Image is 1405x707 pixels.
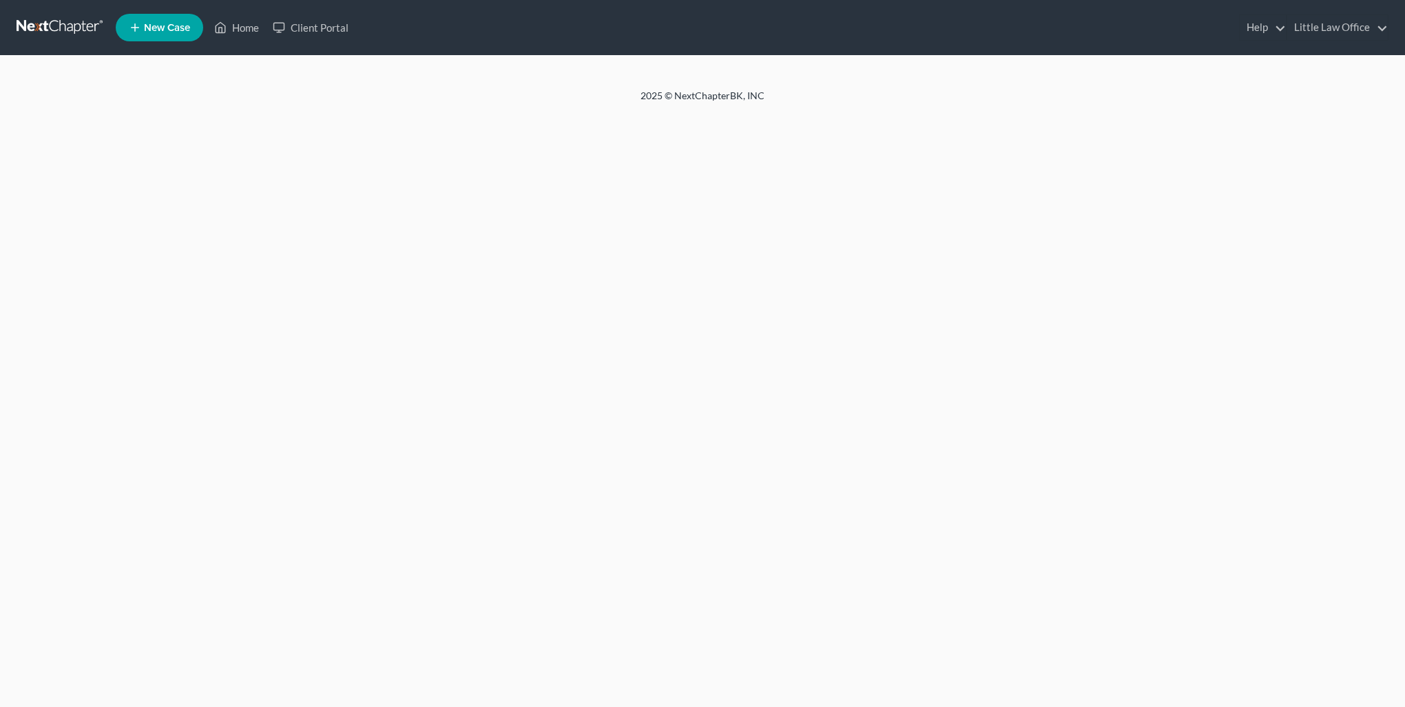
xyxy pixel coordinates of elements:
[1287,15,1388,40] a: Little Law Office
[116,14,203,41] new-legal-case-button: New Case
[1240,15,1286,40] a: Help
[310,89,1095,114] div: 2025 © NextChapterBK, INC
[207,15,266,40] a: Home
[266,15,355,40] a: Client Portal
